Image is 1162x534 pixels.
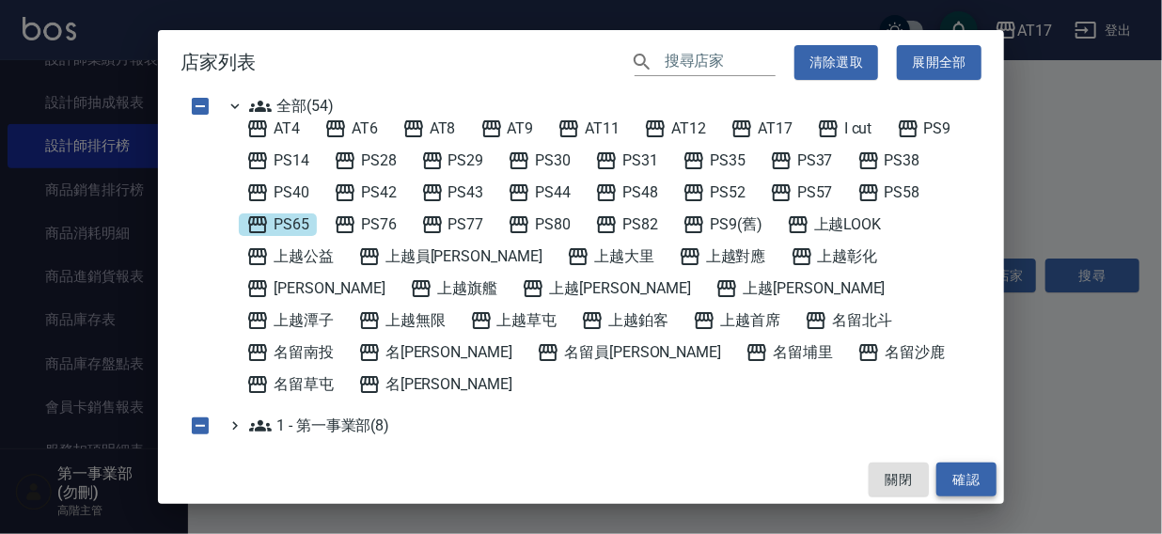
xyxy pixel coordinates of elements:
[246,341,334,364] span: 名留南投
[567,245,654,268] span: 上越大里
[730,118,793,140] span: AT17
[249,95,334,118] span: 全部(54)
[693,309,780,332] span: 上越首席
[522,277,691,300] span: 上越[PERSON_NAME]
[508,149,571,172] span: PS30
[746,341,833,364] span: 名留埔里
[805,309,892,332] span: 名留北斗
[665,49,776,76] input: 搜尋店家
[324,118,378,140] span: AT6
[537,341,721,364] span: 名留員[PERSON_NAME]
[358,309,446,332] span: 上越無限
[508,181,571,204] span: PS44
[683,213,762,236] span: PS9(舊)
[421,149,484,172] span: PS29
[246,373,334,396] span: 名留草屯
[246,245,334,268] span: 上越公益
[421,213,484,236] span: PS77
[683,149,746,172] span: PS35
[358,373,512,396] span: 名[PERSON_NAME]
[158,30,1004,95] h2: 店家列表
[470,309,557,332] span: 上越草屯
[246,309,334,332] span: 上越潭子
[334,149,397,172] span: PS28
[595,181,658,204] span: PS48
[557,118,620,140] span: AT11
[897,118,951,140] span: PS9
[421,181,484,204] span: PS43
[410,277,497,300] span: 上越旗艦
[857,181,920,204] span: PS58
[246,181,309,204] span: PS40
[402,118,456,140] span: AT8
[936,463,997,497] button: 確認
[715,277,885,300] span: 上越[PERSON_NAME]
[817,118,872,140] span: I cut
[595,149,658,172] span: PS31
[246,277,385,300] span: [PERSON_NAME]
[334,181,397,204] span: PS42
[246,149,309,172] span: PS14
[246,118,300,140] span: AT4
[857,341,945,364] span: 名留沙鹿
[246,213,309,236] span: PS65
[791,245,878,268] span: 上越彰化
[679,245,766,268] span: 上越對應
[770,149,833,172] span: PS37
[869,463,929,497] button: 關閉
[857,149,920,172] span: PS38
[358,341,512,364] span: 名[PERSON_NAME]
[794,45,879,80] button: 清除選取
[644,118,706,140] span: AT12
[770,181,833,204] span: PS57
[683,181,746,204] span: PS52
[480,118,534,140] span: AT9
[334,213,397,236] span: PS76
[358,245,542,268] span: 上越員[PERSON_NAME]
[595,213,658,236] span: PS82
[508,213,571,236] span: PS80
[581,309,668,332] span: 上越鉑客
[249,415,389,437] span: 1 - 第一事業部(8)
[897,45,981,80] button: 展開全部
[787,213,882,236] span: 上越LOOK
